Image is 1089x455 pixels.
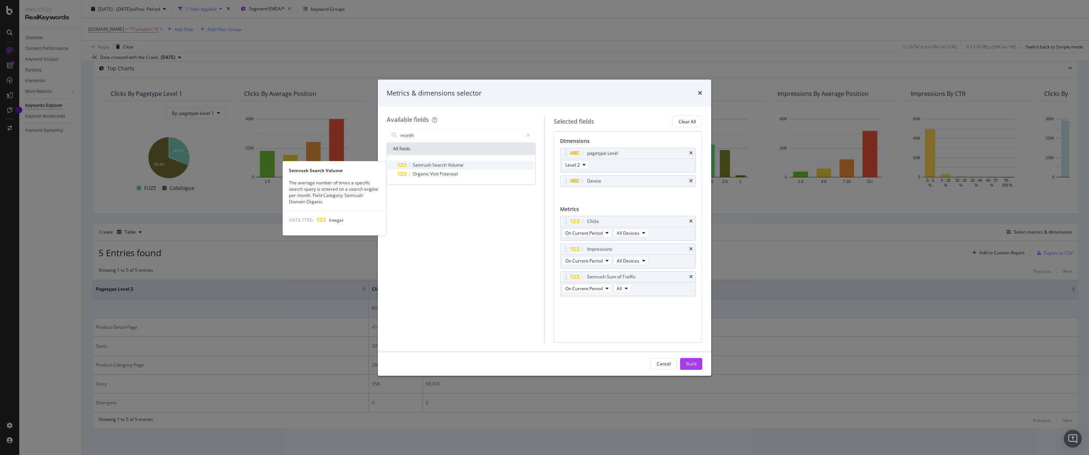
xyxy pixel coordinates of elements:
div: Build [686,361,696,367]
button: All Devices [613,228,649,237]
div: Open Intercom Messenger [1064,430,1082,448]
div: Clicks [587,218,599,225]
span: All [617,285,622,292]
button: Clear All [672,116,702,127]
span: On Current Period [565,285,603,292]
span: Level 2 [565,162,580,168]
div: Devicetimes [560,175,696,187]
button: Build [680,358,702,370]
span: Semrush [413,162,432,168]
button: Cancel [650,358,677,370]
div: Clear All [679,118,696,125]
div: Dimensions [560,137,696,148]
div: ClickstimesOn Current PeriodAll Devices [560,216,696,241]
span: Search [432,162,448,168]
span: Potential [440,171,458,177]
div: Metrics [560,205,696,216]
div: pagetype LeveltimesLevel 2 [560,148,696,173]
div: times [698,88,702,98]
div: Available fields [387,116,429,124]
span: On Current Period [565,230,603,236]
button: On Current Period [562,284,612,293]
span: On Current Period [565,258,603,264]
button: On Current Period [562,228,612,237]
input: Search by field name [400,130,523,141]
div: Semrush Sum of Traffic [587,273,636,281]
span: All Devices [617,258,639,264]
span: Volume [448,162,463,168]
button: Level 2 [562,160,589,169]
span: Organic [413,171,430,177]
div: The average number of times a specific search query is entered on a search engine per month. Fiel... [283,180,386,205]
div: modal [378,80,711,376]
div: ImpressionstimesOn Current PeriodAll Devices [560,244,696,268]
div: times [689,219,693,224]
div: times [689,151,693,155]
div: Impressions [587,245,612,253]
div: times [689,275,693,279]
button: All Devices [613,256,649,265]
div: times [689,247,693,251]
div: Selected fields [554,117,594,126]
div: Metrics & dimensions selector [387,88,482,98]
div: Cancel [657,361,671,367]
div: times [689,179,693,183]
button: On Current Period [562,256,612,265]
div: Semrush Sum of TraffictimesOn Current PeriodAll [560,271,696,296]
span: Visit [430,171,440,177]
div: pagetype Level [587,150,618,157]
span: All Devices [617,230,639,236]
button: All [613,284,631,293]
div: Device [587,177,601,185]
div: Semrush Search Volume [283,167,386,174]
div: All fields [387,143,535,155]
